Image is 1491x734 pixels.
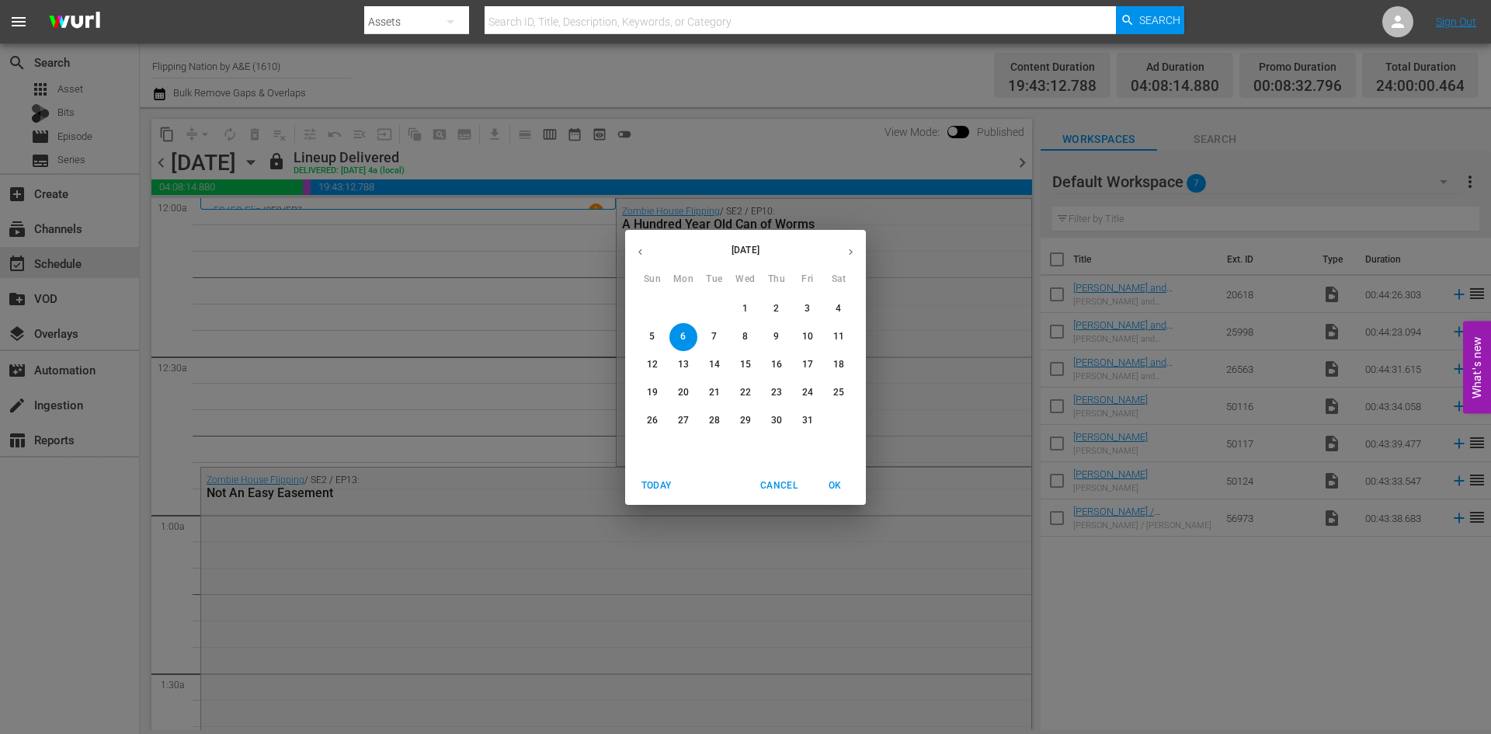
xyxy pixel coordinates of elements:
button: 25 [825,379,853,407]
img: ans4CAIJ8jUAAAAAAAAAAAAAAAAAAAAAAAAgQb4GAAAAAAAAAAAAAAAAAAAAAAAAJMjXAAAAAAAAAAAAAAAAAAAAAAAAgAT5G... [37,4,112,40]
p: 16 [771,358,782,371]
p: 14 [709,358,720,371]
button: 28 [700,407,728,435]
p: 17 [802,358,813,371]
p: 10 [802,330,813,343]
span: Sun [638,272,666,287]
button: 4 [825,295,853,323]
button: 8 [732,323,759,351]
span: Sat [825,272,853,287]
button: 20 [669,379,697,407]
button: 9 [763,323,791,351]
button: Open Feedback Widget [1463,321,1491,413]
span: Thu [763,272,791,287]
button: 26 [638,407,666,435]
p: 4 [836,302,841,315]
p: 19 [647,386,658,399]
button: 16 [763,351,791,379]
p: 23 [771,386,782,399]
p: 28 [709,414,720,427]
p: 11 [833,330,844,343]
p: 2 [773,302,779,315]
p: 20 [678,386,689,399]
button: 27 [669,407,697,435]
button: 21 [700,379,728,407]
a: Sign Out [1436,16,1476,28]
span: Mon [669,272,697,287]
p: 25 [833,386,844,399]
p: 29 [740,414,751,427]
button: 18 [825,351,853,379]
p: 6 [680,330,686,343]
p: 12 [647,358,658,371]
button: 30 [763,407,791,435]
button: 7 [700,323,728,351]
p: 9 [773,330,779,343]
button: 31 [794,407,822,435]
button: 1 [732,295,759,323]
button: 15 [732,351,759,379]
button: 2 [763,295,791,323]
span: Cancel [760,478,798,494]
button: 13 [669,351,697,379]
p: 26 [647,414,658,427]
button: 23 [763,379,791,407]
p: 18 [833,358,844,371]
p: 15 [740,358,751,371]
span: Tue [700,272,728,287]
button: 22 [732,379,759,407]
p: 30 [771,414,782,427]
button: 10 [794,323,822,351]
span: Search [1139,6,1180,34]
button: OK [810,473,860,499]
p: 24 [802,386,813,399]
button: Cancel [754,473,804,499]
p: [DATE] [655,243,836,257]
p: 13 [678,358,689,371]
button: 29 [732,407,759,435]
button: Today [631,473,681,499]
span: OK [816,478,853,494]
p: 8 [742,330,748,343]
button: 19 [638,379,666,407]
p: 22 [740,386,751,399]
button: 24 [794,379,822,407]
p: 31 [802,414,813,427]
p: 1 [742,302,748,315]
button: 6 [669,323,697,351]
span: Wed [732,272,759,287]
span: menu [9,12,28,31]
p: 7 [711,330,717,343]
span: Today [638,478,675,494]
button: 14 [700,351,728,379]
button: 5 [638,323,666,351]
p: 27 [678,414,689,427]
p: 21 [709,386,720,399]
button: 12 [638,351,666,379]
button: 17 [794,351,822,379]
span: Fri [794,272,822,287]
p: 5 [649,330,655,343]
button: 11 [825,323,853,351]
p: 3 [805,302,810,315]
button: 3 [794,295,822,323]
